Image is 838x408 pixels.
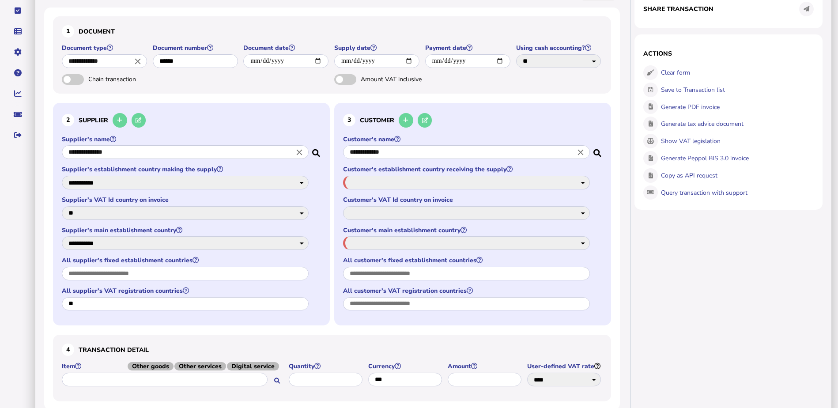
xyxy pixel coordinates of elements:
h3: Customer [343,112,602,129]
label: Customer's main establishment country [343,226,591,234]
label: Supplier's establishment country making the supply [62,165,310,174]
app-field: Select a document type [62,44,148,74]
button: Search for an item by HS code or use natural language description [270,374,284,388]
div: 1 [62,25,74,38]
label: Using cash accounting? [516,44,603,52]
label: Payment date [425,44,512,52]
button: Edit selected customer in the database [418,113,432,128]
span: Other services [174,362,226,370]
label: All supplier's VAT registration countries [62,287,310,295]
label: User-defined VAT rate [527,362,602,370]
i: Close [294,147,304,157]
label: All supplier's fixed establishment countries [62,256,310,264]
label: Customer's name [343,135,591,144]
button: Insights [8,84,27,103]
label: All customer's VAT registration countries [343,287,591,295]
label: Document number [153,44,239,52]
button: Share transaction [799,2,814,16]
label: Supplier's name [62,135,310,144]
h3: Supplier [62,112,321,129]
label: Document date [243,44,330,52]
i: Search for a dummy seller [312,147,321,154]
label: Currency [368,362,443,370]
button: Data manager [8,22,27,41]
label: Document type [62,44,148,52]
h3: Transaction detail [62,344,602,356]
span: Chain transaction [88,75,181,83]
label: Amount [448,362,523,370]
button: Sign out [8,126,27,144]
button: Add a new supplier to the database [113,113,127,128]
button: Edit selected supplier in the database [132,113,146,128]
label: Customer's VAT Id country on invoice [343,196,591,204]
label: Supplier's main establishment country [62,226,310,234]
label: Item [62,362,284,370]
button: Help pages [8,64,27,82]
button: Tasks [8,1,27,20]
h1: Share transaction [643,5,713,13]
h1: Actions [643,49,814,58]
label: All customer's fixed establishment countries [343,256,591,264]
span: Digital service [227,362,279,370]
section: Define the seller [53,103,330,326]
div: 3 [343,114,355,126]
section: Define the item, and answer additional questions [53,335,611,401]
div: 2 [62,114,74,126]
div: 4 [62,344,74,356]
span: Amount VAT inclusive [361,75,453,83]
button: Raise a support ticket [8,105,27,124]
label: Customer's establishment country receiving the supply [343,165,591,174]
h3: Document [62,25,602,38]
i: Search for a dummy customer [593,147,602,154]
span: Other goods [128,362,174,370]
button: Manage settings [8,43,27,61]
i: Close [133,56,143,66]
label: Supply date [334,44,421,52]
i: Data manager [14,31,22,32]
label: Quantity [289,362,364,370]
label: Supplier's VAT Id country on invoice [62,196,310,204]
button: Add a new customer to the database [399,113,413,128]
i: Close [576,147,585,157]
